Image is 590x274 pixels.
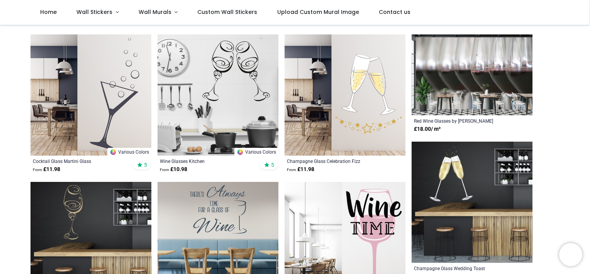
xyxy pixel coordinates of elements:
[33,166,60,173] strong: £ 11.98
[285,34,405,156] img: Champagne Glass Celebration Fizz Wall Sticker
[271,161,274,168] span: 5
[287,166,314,173] strong: £ 11.98
[277,8,359,16] span: Upload Custom Mural Image
[414,118,507,124] a: Red Wine Glasses by [PERSON_NAME]
[160,166,187,173] strong: £ 10.98
[287,158,380,164] a: Champagne Glass Celebration Fizz
[237,149,244,156] img: Color Wheel
[160,158,253,164] a: Wine Glasses Kitchen
[197,8,257,16] span: Custom Wall Stickers
[234,148,278,156] a: Various Colors
[107,148,151,156] a: Various Colors
[110,149,117,156] img: Color Wheel
[33,168,42,172] span: From
[76,8,112,16] span: Wall Stickers
[31,34,151,156] img: Cocktail Glass Martini Glass Wall Sticker
[559,243,582,266] iframe: Brevo live chat
[287,168,296,172] span: From
[160,168,169,172] span: From
[40,8,57,16] span: Home
[414,125,441,133] strong: £ 18.00 / m²
[33,158,126,164] a: Cocktail Glass Martini Glass
[379,8,410,16] span: Contact us
[414,265,507,271] a: Champagne Glass Wedding Toast
[139,8,171,16] span: Wall Murals
[412,142,532,263] img: Champagne Glass Wedding Toast Wall Sticker
[144,161,147,168] span: 5
[158,34,278,156] img: Wine Glasses Kitchen Wall Sticker
[412,34,532,116] img: Red Wine Glasses Wall Mural by Per Karlsson - Danita Delimont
